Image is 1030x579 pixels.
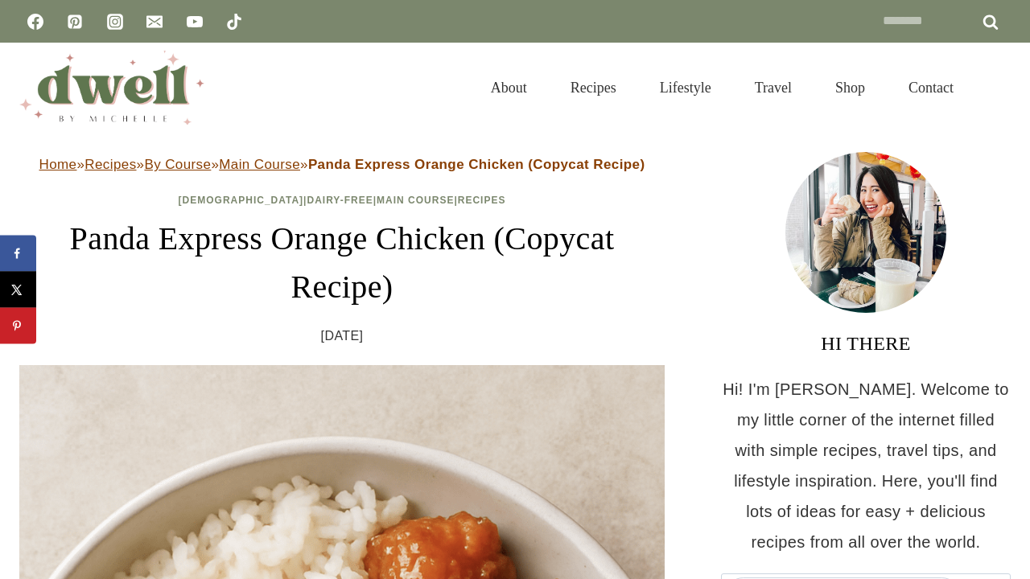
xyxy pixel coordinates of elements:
a: Main Course [219,157,300,172]
h3: HI THERE [721,329,1011,358]
img: DWELL by michelle [19,51,204,125]
span: | | | [179,195,506,206]
a: [DEMOGRAPHIC_DATA] [179,195,304,206]
a: Main Course [377,195,454,206]
a: Recipes [84,157,136,172]
span: » » » » [39,157,645,172]
a: YouTube [179,6,211,38]
strong: Panda Express Orange Chicken (Copycat Recipe) [308,157,645,172]
a: About [469,60,549,116]
a: Contact [887,60,975,116]
a: TikTok [218,6,250,38]
time: [DATE] [321,324,364,348]
a: Instagram [99,6,131,38]
a: Email [138,6,171,38]
nav: Primary Navigation [469,60,975,116]
a: Recipes [549,60,638,116]
a: Travel [733,60,814,116]
p: Hi! I'm [PERSON_NAME]. Welcome to my little corner of the internet filled with simple recipes, tr... [721,374,1011,557]
a: By Course [144,157,211,172]
h1: Panda Express Orange Chicken (Copycat Recipe) [19,215,665,311]
a: Lifestyle [638,60,733,116]
a: Home [39,157,77,172]
a: Dairy-Free [307,195,373,206]
a: Shop [814,60,887,116]
a: Recipes [458,195,506,206]
a: Facebook [19,6,51,38]
button: View Search Form [983,74,1011,101]
a: Pinterest [59,6,91,38]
